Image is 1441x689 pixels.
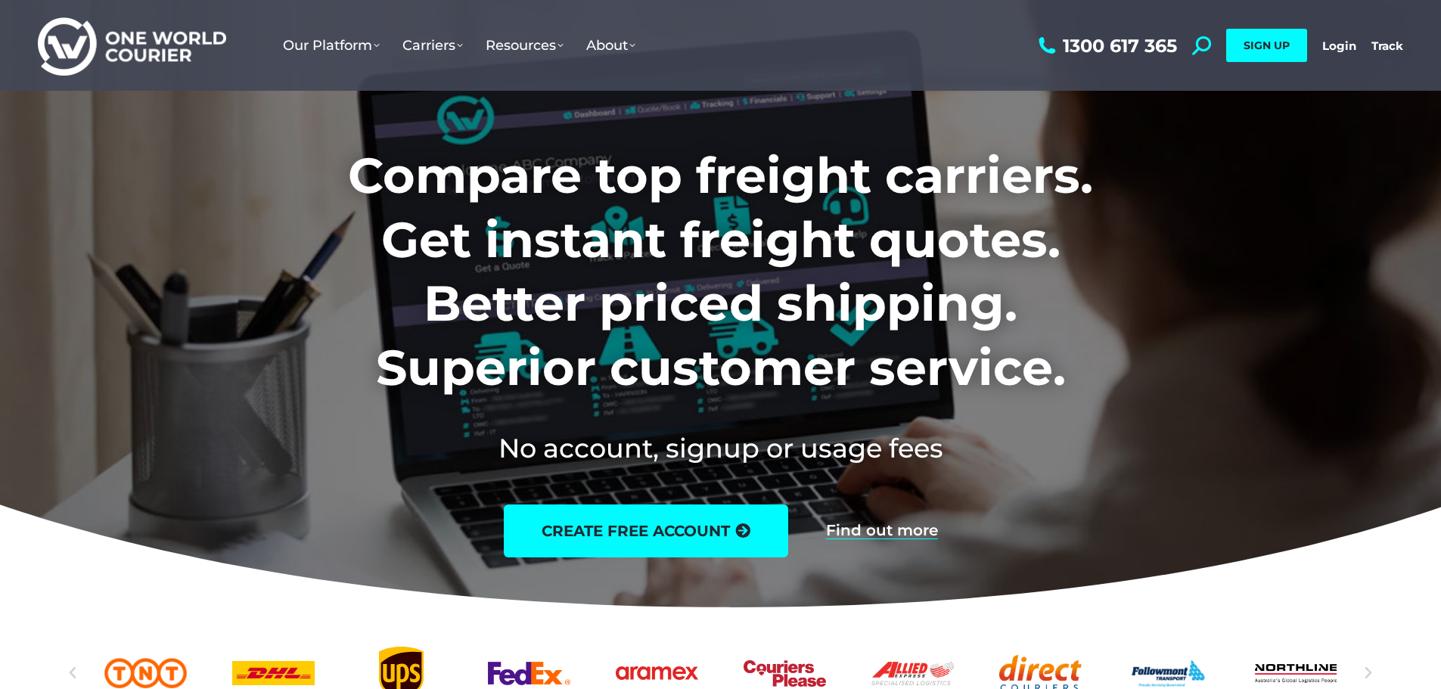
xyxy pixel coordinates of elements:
a: Find out more [826,523,938,539]
h2: No account, signup or usage fees [248,430,1193,467]
span: SIGN UP [1244,39,1290,52]
h1: Compare top freight carriers. Get instant freight quotes. Better priced shipping. Superior custom... [248,144,1193,399]
img: One World Courier [38,15,226,76]
a: create free account [504,504,788,557]
span: Our Platform [283,37,380,54]
a: Track [1371,39,1403,53]
a: Our Platform [272,22,391,69]
a: Carriers [391,22,474,69]
a: Login [1322,39,1356,53]
a: 1300 617 365 [1035,36,1177,55]
a: Resources [474,22,575,69]
a: SIGN UP [1226,29,1307,62]
span: Carriers [402,37,463,54]
span: About [586,37,635,54]
a: About [575,22,647,69]
span: Resources [486,37,564,54]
